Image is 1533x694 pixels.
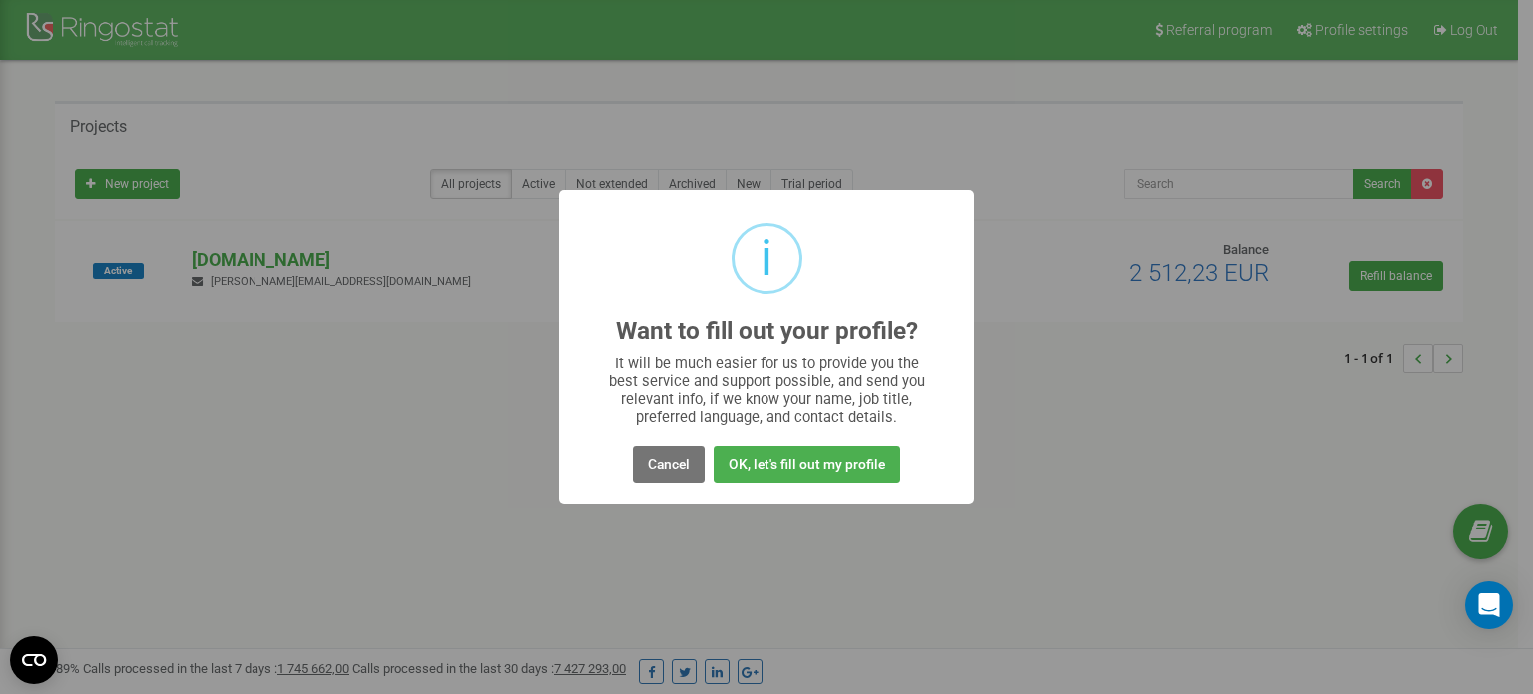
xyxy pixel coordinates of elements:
[761,226,772,291] div: i
[1465,581,1513,629] div: Open Intercom Messenger
[10,636,58,684] button: Open CMP widget
[599,354,935,426] div: It will be much easier for us to provide you the best service and support possible, and send you ...
[616,318,918,345] h2: Want to fill out your profile?
[714,446,900,483] button: OK, let's fill out my profile
[633,446,705,483] button: Cancel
